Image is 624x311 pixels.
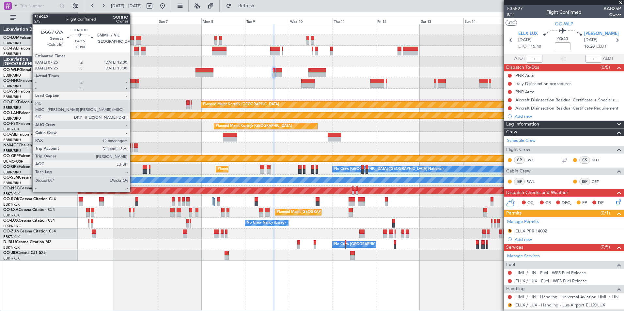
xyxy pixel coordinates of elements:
[158,18,201,24] div: Sun 7
[3,213,20,218] a: EBKT/KJK
[3,95,21,99] a: EBBR/BRU
[420,18,463,24] div: Sat 13
[514,178,525,185] div: ISP
[277,207,395,217] div: Planned Maint [GEOGRAPHIC_DATA] ([GEOGRAPHIC_DATA] National)
[3,133,17,137] span: OO-AIE
[3,36,38,40] a: OO-LUMFalcon 7X
[584,43,595,50] span: 16:20
[79,13,90,19] div: [DATE]
[3,116,21,121] a: EBBR/BRU
[3,100,36,104] a: OO-ELKFalcon 8X
[584,31,619,37] span: [PERSON_NAME]
[507,253,540,259] a: Manage Services
[218,164,336,174] div: Planned Maint [GEOGRAPHIC_DATA] ([GEOGRAPHIC_DATA] National)
[201,18,245,24] div: Mon 8
[3,148,21,153] a: EBBR/BRU
[515,105,618,111] div: Aircraft Disinsection Residual Certificate Requirement
[579,156,590,164] div: CS
[3,186,56,190] a: OO-NSGCessna Citation CJ4
[514,55,525,62] span: ATOT
[3,143,47,147] a: N604GFChallenger 604
[111,3,142,9] span: [DATE] - [DATE]
[579,178,590,185] div: ISP
[515,73,535,78] div: PNR Auto
[3,165,19,169] span: OO-GPE
[463,18,507,24] div: Sun 14
[601,210,610,216] span: (0/1)
[223,1,262,11] button: Refresh
[3,240,51,244] a: D-IBLUCessna Citation M2
[114,18,158,24] div: Sat 6
[3,138,21,142] a: EBBR/BRU
[508,303,512,307] button: R
[376,18,420,24] div: Fri 12
[515,228,547,234] div: ELLX PPR 1400Z
[515,81,571,86] div: Italy Disinsection procedures
[70,18,114,24] div: Fri 5
[3,68,19,72] span: OO-WLP
[603,12,621,18] span: Owner
[515,302,605,308] a: ELLX / LUX - Handling - Lux-Airport ELLX/LUX
[3,230,56,233] a: OO-ZUNCessna Citation CJ4
[3,176,19,180] span: OO-SLM
[508,229,512,233] button: R
[596,43,607,50] span: ELDT
[3,127,20,132] a: EBKT/KJK
[3,186,20,190] span: OO-NSG
[3,197,56,201] a: OO-ROKCessna Citation CJ4
[3,111,37,115] a: OO-LAHFalcon 7X
[557,36,568,42] span: 00:40
[3,165,57,169] a: OO-GPEFalcon 900EX EASy II
[3,256,20,261] a: EBKT/KJK
[545,200,551,206] span: CR
[3,224,21,229] a: LFSN/ENC
[582,200,587,206] span: FP
[506,64,539,71] span: Dispatch To-Dos
[506,146,530,154] span: Flight Crew
[3,176,55,180] a: OO-SLMCessna Citation XLS
[506,128,517,136] span: Crew
[3,143,19,147] span: N604GF
[245,18,289,24] div: Tue 9
[515,237,621,242] div: Add new
[527,55,542,63] input: --:--
[515,89,535,95] div: PNR Auto
[20,1,57,11] input: Trip Number
[518,31,538,37] span: ELLX LUX
[515,294,618,300] a: LIML / LIN - Handling - Universal Aviation LIML / LIN
[515,278,587,284] a: ELLX / LUX - Fuel - WFS Fuel Release
[598,200,604,206] span: DP
[216,121,292,131] div: Planned Maint Kortrijk-[GEOGRAPHIC_DATA]
[3,191,20,196] a: EBKT/KJK
[526,157,541,163] a: BVC
[3,202,20,207] a: EBKT/KJK
[3,111,19,115] span: OO-LAH
[506,189,568,197] span: Dispatch Checks and Weather
[3,251,17,255] span: OO-JID
[3,41,21,46] a: EBBR/BRU
[3,122,36,126] a: OO-FSXFalcon 7X
[527,200,535,206] span: CC,
[233,4,260,8] span: Refresh
[3,68,41,72] a: OO-WLPGlobal 5500
[507,138,536,144] a: Schedule Crew
[334,164,444,174] div: No Crew [GEOGRAPHIC_DATA] ([GEOGRAPHIC_DATA] National)
[603,5,621,12] span: AAB25P
[3,197,20,201] span: OO-ROK
[3,47,36,51] a: OO-FAEFalcon 7X
[518,43,529,50] span: ETOT
[601,244,610,250] span: (0/5)
[3,240,16,244] span: D-IBLU
[506,244,523,251] span: Services
[3,47,18,51] span: OO-FAE
[203,100,279,110] div: Planned Maint Kortrijk-[GEOGRAPHIC_DATA]
[506,210,522,217] span: Permits
[515,113,621,119] div: Add new
[506,261,515,269] span: Fuel
[3,181,21,185] a: EBBR/BRU
[333,18,376,24] div: Thu 11
[562,200,571,206] span: DFC,
[3,170,21,175] a: EBBR/BRU
[3,90,18,94] span: OO-VSF
[526,179,541,185] a: RWL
